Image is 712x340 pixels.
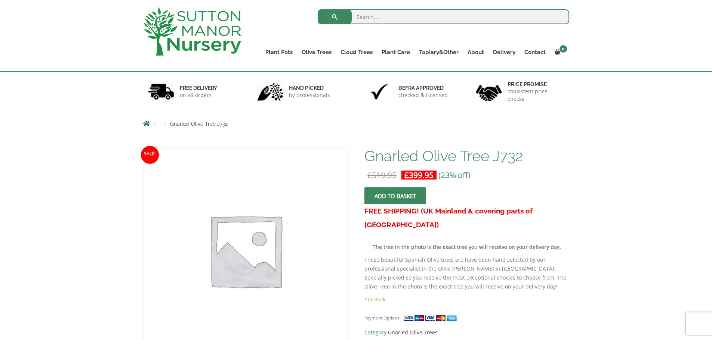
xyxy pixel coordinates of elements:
a: Gnarled Olive Trees [388,329,438,336]
p: These beautiful Spanish Olive trees are have been hand selected by our professional specialist in... [364,255,569,291]
a: 0 [550,47,569,57]
p: by professionals [289,91,330,99]
a: Delivery [488,47,520,57]
button: Add to basket [364,187,426,204]
small: Payment Options: [364,315,401,321]
h3: FREE SHIPPING! (UK Mainland & covering parts of [GEOGRAPHIC_DATA]) [364,204,569,232]
a: Plant Pots [261,47,297,57]
a: Cloud Trees [336,47,377,57]
span: Sale! [141,146,159,164]
img: logo [143,7,241,56]
h6: FREE DELIVERY [180,85,217,91]
a: Olive Trees [297,47,336,57]
img: 4.jpg [476,80,502,103]
p: checked & Licensed [398,91,448,99]
a: Contact [520,47,550,57]
a: Topiary&Other [414,47,463,57]
span: £ [367,170,372,180]
span: £ [404,170,409,180]
img: 1.jpg [148,82,174,101]
strong: The tree in the photo is the exact tree you will receive on your delivery day. [373,243,561,250]
span: Category: [364,328,569,337]
bdi: 519.95 [367,170,397,180]
span: Gnarled Olive Tree J732 [170,121,228,127]
img: 3.jpg [367,82,393,101]
a: Plant Care [377,47,414,57]
input: Search... [318,9,569,24]
h6: Price promise [508,81,564,88]
h6: Defra approved [398,85,448,91]
img: payment supported [403,314,459,322]
p: 1 in stock [364,295,569,304]
span: 0 [560,45,567,53]
img: 2.jpg [257,82,283,101]
span: (23% off) [438,170,470,180]
h6: hand picked [289,85,330,91]
a: About [463,47,488,57]
p: on all orders [180,91,217,99]
h1: Gnarled Olive Tree J732 [364,148,569,164]
p: consistent price checks [508,88,564,103]
bdi: 399.95 [404,170,434,180]
nav: Breadcrumbs [143,121,569,127]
